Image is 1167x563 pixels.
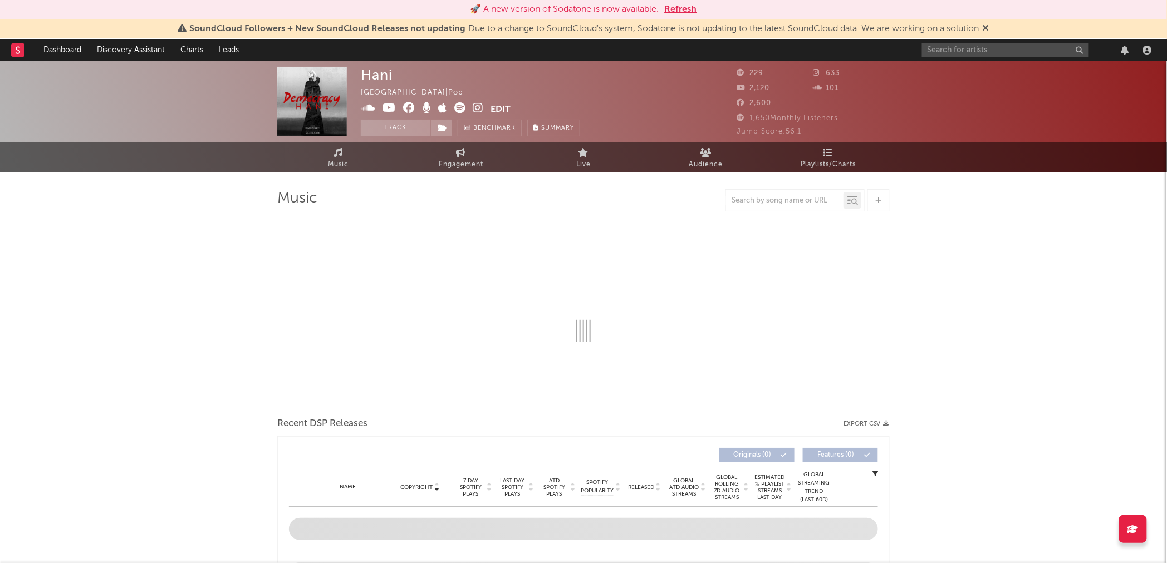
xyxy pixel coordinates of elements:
a: Charts [173,39,211,61]
span: Spotify Popularity [581,478,614,495]
span: Global ATD Audio Streams [669,477,699,497]
button: Track [361,120,430,136]
span: 229 [737,70,763,77]
a: Music [277,142,400,172]
a: Audience [645,142,767,172]
a: Playlists/Charts [767,142,890,172]
span: Audience [689,158,723,171]
div: [GEOGRAPHIC_DATA] | Pop [361,86,476,100]
a: Engagement [400,142,522,172]
span: ATD Spotify Plays [540,477,569,497]
span: Copyright [400,484,433,491]
a: Benchmark [458,120,522,136]
a: Leads [211,39,247,61]
button: Summary [527,120,580,136]
input: Search by song name or URL [726,196,844,205]
span: Playlists/Charts [801,158,856,171]
input: Search for artists [922,43,1089,57]
span: Last Day Spotify Plays [498,477,527,497]
span: Music [328,158,349,171]
span: 2,600 [737,100,771,107]
button: Edit [491,102,511,116]
span: Summary [541,125,574,131]
span: Engagement [439,158,483,171]
button: Refresh [665,3,697,16]
span: SoundCloud Followers + New SoundCloud Releases not updating [190,24,466,33]
span: Recent DSP Releases [277,417,367,431]
span: 2,120 [737,85,769,92]
span: Live [576,158,591,171]
div: Hani [361,67,393,83]
span: 1,650 Monthly Listeners [737,115,838,122]
span: Benchmark [473,122,516,135]
span: Features ( 0 ) [810,452,861,458]
span: Released [628,484,654,491]
span: Global Rolling 7D Audio Streams [712,474,742,501]
div: Global Streaming Trend (Last 60D) [797,471,831,504]
div: 🚀 A new version of Sodatone is now available. [470,3,659,16]
span: 633 [813,70,840,77]
div: Name [311,483,384,491]
button: Features(0) [803,448,878,462]
span: Estimated % Playlist Streams Last Day [754,474,785,501]
a: Live [522,142,645,172]
button: Export CSV [844,421,890,427]
a: Dashboard [36,39,89,61]
span: : Due to a change to SoundCloud's system, Sodatone is not updating to the latest SoundCloud data.... [190,24,979,33]
span: Originals ( 0 ) [727,452,778,458]
span: Dismiss [983,24,989,33]
span: Jump Score: 56.1 [737,128,801,135]
span: 7 Day Spotify Plays [456,477,486,497]
button: Originals(0) [719,448,795,462]
span: 101 [813,85,839,92]
a: Discovery Assistant [89,39,173,61]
